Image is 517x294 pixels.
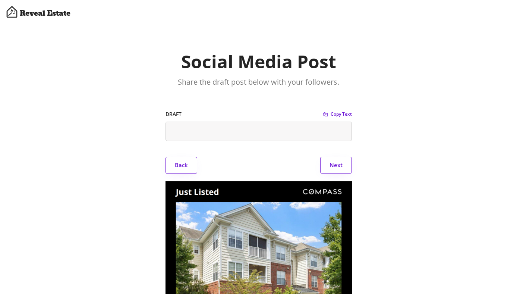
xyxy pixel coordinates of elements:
span: Copy Text [331,112,352,116]
button: Back [165,157,197,174]
div: Share the draft post below with your followers. [165,77,352,87]
h6: DRAFT [165,110,323,118]
h4: Reveal Estate [20,9,70,18]
h2: Social Media Post [47,51,470,72]
button: Next [320,157,352,174]
button: Copy Text [323,110,352,118]
img: Artboard%201%20copy%203%20%281%29.svg [6,6,18,18]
